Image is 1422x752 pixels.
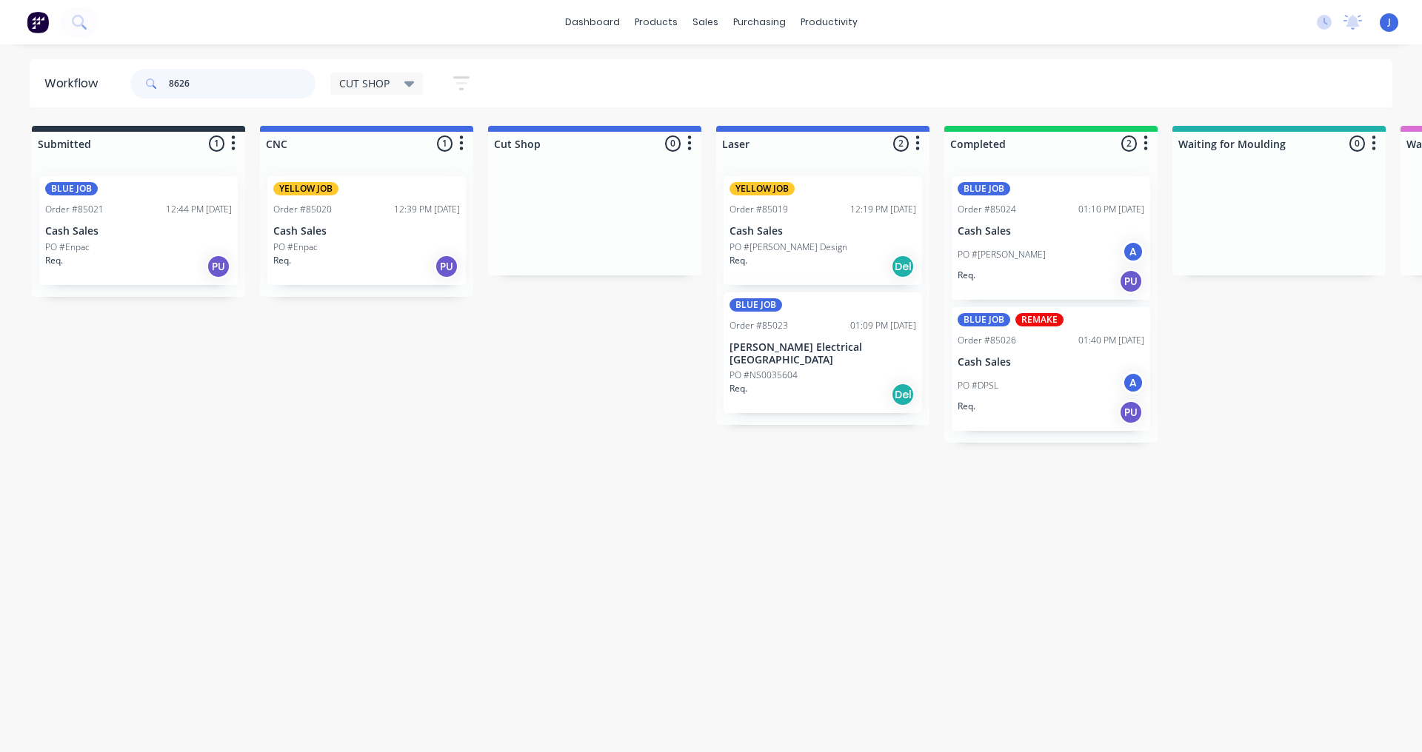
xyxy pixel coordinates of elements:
p: Req. [958,400,975,413]
div: BLUE JOBOrder #8502112:44 PM [DATE]Cash SalesPO #EnpacReq.PU [39,176,238,285]
div: Del [891,255,915,278]
img: Factory [27,11,49,33]
span: CUT SHOP [339,75,390,91]
div: YELLOW JOBOrder #8501912:19 PM [DATE]Cash SalesPO #[PERSON_NAME] DesignReq.Del [724,176,922,285]
p: Req. [273,254,291,267]
div: productivity [793,11,865,33]
div: BLUE JOB [958,182,1010,195]
div: BLUE JOBOrder #8502301:09 PM [DATE][PERSON_NAME] Electrical [GEOGRAPHIC_DATA]PO #NS0035604Req.Del [724,292,922,414]
p: Req. [730,382,747,395]
p: PO #NS0035604 [730,369,798,382]
span: J [1388,16,1391,29]
div: Order #85026 [958,334,1016,347]
div: 12:39 PM [DATE] [394,203,460,216]
div: PU [1119,400,1143,424]
div: 01:09 PM [DATE] [850,319,916,332]
a: dashboard [558,11,627,33]
div: 01:10 PM [DATE] [1078,203,1144,216]
p: Cash Sales [730,225,916,238]
div: Order #85021 [45,203,104,216]
div: products [627,11,685,33]
div: BLUE JOB [730,298,782,312]
div: sales [685,11,726,33]
p: PO #DPSL [958,379,998,392]
div: BLUE JOB [45,182,98,195]
div: PU [207,255,230,278]
div: YELLOW JOB [730,182,795,195]
div: 01:40 PM [DATE] [1078,334,1144,347]
input: Search for orders... [169,69,316,98]
p: [PERSON_NAME] Electrical [GEOGRAPHIC_DATA] [730,341,916,366]
div: Order #85019 [730,203,788,216]
div: Order #85024 [958,203,1016,216]
p: Req. [45,254,63,267]
div: Order #85023 [730,319,788,332]
p: Cash Sales [958,356,1144,369]
div: purchasing [726,11,793,33]
div: YELLOW JOB [273,182,338,195]
p: Req. [730,254,747,267]
div: PU [435,255,458,278]
div: BLUE JOBOrder #8502401:10 PM [DATE]Cash SalesPO #[PERSON_NAME]AReq.PU [952,176,1150,300]
div: BLUE JOBREMAKEOrder #8502601:40 PM [DATE]Cash SalesPO #DPSLAReq.PU [952,307,1150,431]
div: A [1122,241,1144,263]
p: Cash Sales [958,225,1144,238]
div: Del [891,383,915,406]
div: Workflow [44,75,105,93]
div: 12:44 PM [DATE] [166,203,232,216]
p: Cash Sales [45,225,232,238]
p: PO #Enpac [45,241,90,254]
p: PO #[PERSON_NAME] Design [730,241,847,254]
div: A [1122,372,1144,394]
div: YELLOW JOBOrder #8502012:39 PM [DATE]Cash SalesPO #EnpacReq.PU [267,176,466,285]
div: Order #85020 [273,203,332,216]
div: BLUE JOB [958,313,1010,326]
p: Req. [958,269,975,282]
div: PU [1119,269,1143,293]
p: PO #[PERSON_NAME] [958,248,1046,261]
div: REMAKE [1015,313,1064,326]
div: 12:19 PM [DATE] [850,203,916,216]
p: Cash Sales [273,225,460,238]
p: PO #Enpac [273,241,318,254]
